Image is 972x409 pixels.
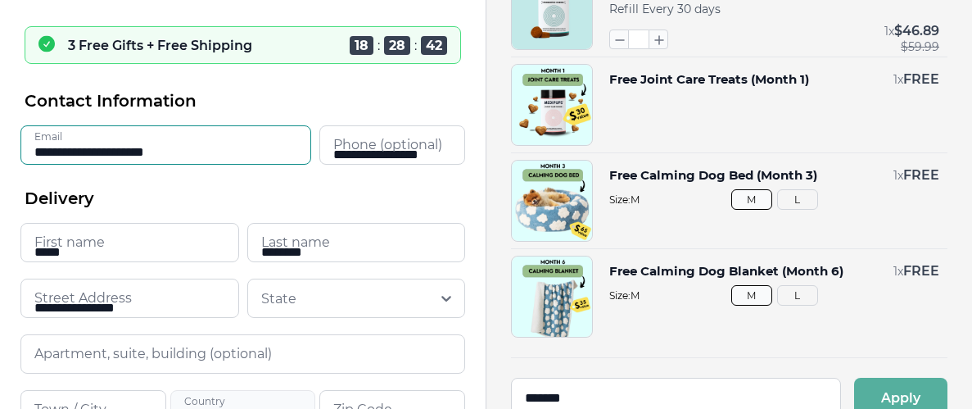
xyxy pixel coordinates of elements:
[903,167,939,183] span: FREE
[384,36,410,55] span: 28
[731,189,772,210] button: M
[609,289,939,302] span: Size: M
[414,38,417,53] span: :
[350,36,373,55] span: 18
[884,24,894,39] span: 1 x
[609,193,939,206] span: Size: M
[609,166,817,184] button: Free Calming Dog Bed (Month 3)
[25,188,94,210] span: Delivery
[512,257,592,337] img: Free Calming Dog Blanket (Month 6)
[377,38,380,53] span: :
[421,36,447,55] span: 42
[731,285,772,306] button: M
[903,263,939,279] span: FREE
[609,262,843,280] button: Free Calming Dog Blanket (Month 6)
[512,65,592,145] img: Free Joint Care Treats (Month 1)
[893,168,903,183] span: 1 x
[903,71,939,87] span: FREE
[777,285,818,306] button: L
[512,161,592,241] img: Free Calming Dog Bed (Month 3)
[609,2,721,16] span: Refill Every 30 days
[894,23,939,39] span: $ 46.89
[893,264,903,279] span: 1 x
[777,189,818,210] button: L
[901,40,939,53] span: $ 59.99
[893,72,903,87] span: 1 x
[25,90,197,112] span: Contact Information
[609,70,809,89] button: Free Joint Care Treats (Month 1)
[68,38,252,53] p: 3 Free Gifts + Free Shipping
